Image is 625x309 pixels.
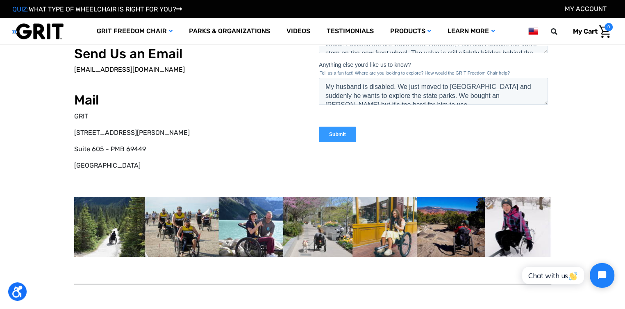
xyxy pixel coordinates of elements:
a: GRIT Freedom Chair [89,18,181,45]
a: Learn More [439,18,503,45]
h2: Mail [74,92,307,108]
p: [STREET_ADDRESS][PERSON_NAME] [74,128,307,138]
iframe: Tidio Chat [513,256,621,295]
a: Products [382,18,439,45]
a: Videos [278,18,318,45]
img: us.png [528,26,538,36]
span: QUIZ: [12,5,29,13]
a: QUIZ:WHAT TYPE OF WHEELCHAIR IS RIGHT FOR YOU? [12,5,182,13]
p: Suite 605 - PMB 69449 [74,144,307,154]
a: Account [565,5,607,13]
img: Cart [599,25,611,38]
span: 0 [605,23,613,31]
a: [EMAIL_ADDRESS][DOMAIN_NAME] [74,66,185,73]
h2: Send Us an Email [74,46,307,61]
a: Cart with 0 items [567,23,613,40]
p: GRIT [74,111,307,121]
a: Parks & Organizations [181,18,278,45]
img: GRIT All-Terrain Wheelchair and Mobility Equipment [12,23,64,40]
p: [GEOGRAPHIC_DATA] [74,161,307,170]
input: Search [555,23,567,40]
span: My Cart [573,27,598,35]
a: Testimonials [318,18,382,45]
